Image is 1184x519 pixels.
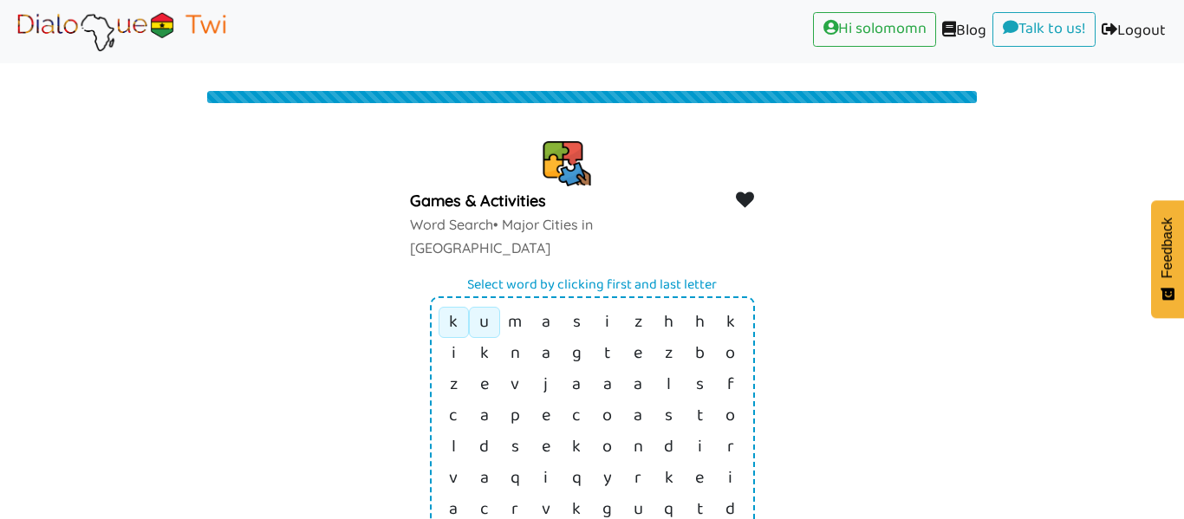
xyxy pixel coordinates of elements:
[664,432,673,462] a: d
[449,464,458,493] a: v
[572,339,582,368] a: g
[698,432,702,462] a: i
[479,308,489,337] a: u
[452,432,456,462] a: l
[604,339,610,368] a: t
[480,339,489,368] a: k
[695,339,705,368] a: b
[727,432,734,462] a: r
[725,339,735,368] a: o
[542,308,550,337] a: a
[480,464,489,493] a: a
[542,401,550,431] a: e
[1160,217,1175,278] span: Feedback
[511,401,520,431] a: p
[697,401,703,431] a: t
[725,401,735,431] a: o
[572,464,582,493] a: q
[634,401,642,431] a: a
[634,370,642,399] a: a
[410,213,735,260] p: Word Search • Major Cities in [GEOGRAPHIC_DATA]
[603,370,612,399] a: a
[695,308,705,337] a: h
[665,464,673,493] a: k
[813,12,936,47] a: Hi solomomn
[543,141,591,186] img: games-puzzles.a484aa61.png
[543,464,548,493] a: i
[449,401,458,431] a: c
[511,370,519,399] a: v
[12,10,231,53] img: Select Course Page
[605,308,609,337] a: i
[480,401,489,431] a: a
[542,432,550,462] a: e
[602,432,612,462] a: o
[696,370,704,399] a: s
[543,370,548,399] a: j
[665,401,673,431] a: s
[450,370,458,399] a: z
[572,432,581,462] a: k
[726,308,735,337] a: k
[992,12,1096,47] a: Talk to us!
[603,464,612,493] a: y
[508,308,522,337] a: m
[479,432,489,462] a: d
[728,464,732,493] a: i
[573,308,581,337] a: s
[511,464,520,493] a: q
[572,401,581,431] a: c
[511,432,519,462] a: s
[695,464,704,493] a: e
[449,308,458,337] a: k
[1096,12,1172,51] a: Logout
[1151,200,1184,318] button: Feedback - Show survey
[602,401,612,431] a: o
[634,464,641,493] a: r
[452,339,456,368] a: i
[634,308,642,337] a: z
[511,339,520,368] a: n
[634,432,643,462] a: n
[408,273,777,296] p: Select word by clicking first and last letter
[634,339,642,368] a: e
[665,339,673,368] a: z
[667,370,671,399] a: l
[480,370,489,399] a: e
[410,188,735,215] p: Games & Activities
[936,12,992,51] a: Blog
[572,370,581,399] a: a
[542,339,550,368] a: a
[664,308,673,337] a: h
[727,370,734,399] a: f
